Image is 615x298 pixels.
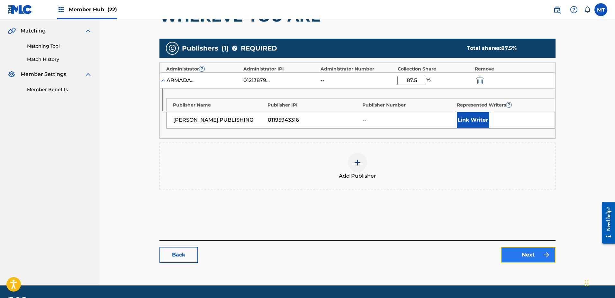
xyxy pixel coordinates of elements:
a: Next [501,247,556,263]
img: publishers [168,44,176,52]
div: Publisher Name [173,102,265,108]
span: % [426,76,432,85]
div: Collection Share [398,66,472,72]
div: Drag [585,274,589,293]
a: Public Search [551,3,564,16]
iframe: Resource Center [597,197,615,248]
button: Link Writer [457,112,489,128]
div: User Menu [594,3,607,16]
img: expand [84,70,92,78]
div: 01195943316 [268,116,359,124]
img: help [570,6,578,14]
div: Remove [475,66,549,72]
span: Matching [21,27,46,35]
span: 87.5 % [501,45,517,51]
div: Administrator [166,66,240,72]
div: [PERSON_NAME] PUBLISHING [173,116,265,124]
div: Administrator Number [321,66,394,72]
img: search [553,6,561,14]
div: Publisher IPI [267,102,359,108]
a: Member Benefits [27,86,92,93]
img: expand [84,27,92,35]
div: Help [567,3,580,16]
span: Member Settings [21,70,66,78]
div: Administrator IPI [243,66,317,72]
span: ? [199,66,204,71]
a: Matching Tool [27,43,92,50]
img: expand-cell-toggle [160,77,167,84]
div: Represented Writers [457,102,548,108]
div: -- [362,116,454,124]
div: Total shares: [467,44,542,52]
span: Member Hub [69,6,117,13]
img: Top Rightsholders [57,6,65,14]
a: Back [159,247,198,263]
span: ? [506,102,511,107]
img: f7272a7cc735f4ea7f67.svg [543,251,550,259]
span: ? [232,46,237,51]
img: add [354,159,361,166]
img: 12a2ab48e56ec057fbd8.svg [476,77,484,84]
a: Match History [27,56,92,63]
img: Matching [8,27,16,35]
div: Publisher Number [362,102,454,108]
div: Notifications [584,6,591,13]
span: Publishers [182,43,218,53]
span: ( 1 ) [222,43,229,53]
span: REQUIRED [241,43,277,53]
img: Member Settings [8,70,15,78]
span: (22) [107,6,117,13]
img: MLC Logo [8,5,32,14]
iframe: Chat Widget [583,267,615,298]
span: Add Publisher [339,172,376,180]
